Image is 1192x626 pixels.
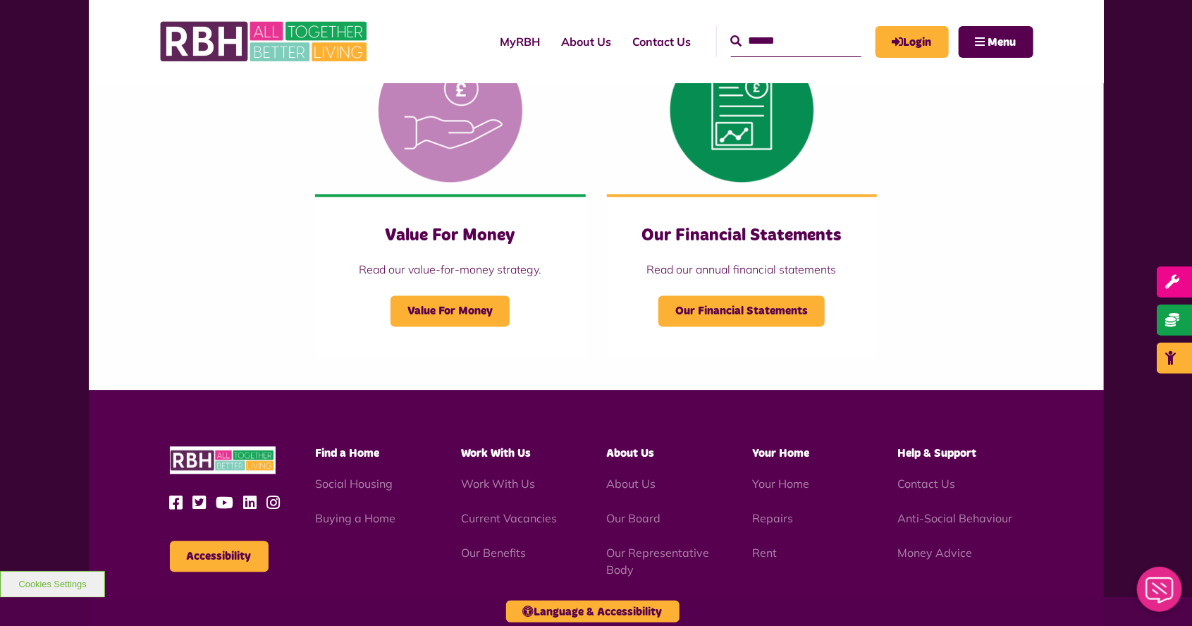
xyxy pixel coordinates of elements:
a: Money Advice [898,546,973,560]
a: MyRBH [875,26,949,58]
img: RBH [170,446,276,474]
a: Value For Money Read our value-for-money strategy. Value For Money [315,25,585,355]
a: Our Representative Body [606,546,709,577]
a: Rent [752,546,777,560]
a: Our Board [606,511,660,525]
span: Menu [988,37,1016,48]
span: Find a Home [315,448,379,459]
a: Contact Us [898,477,956,491]
button: Accessibility [170,541,269,572]
span: Value For Money [391,295,510,326]
a: About Us [551,23,622,61]
img: RBH [159,14,371,69]
span: Your Home [752,448,809,459]
a: Repairs [752,511,793,525]
a: Work With Us [461,477,535,491]
a: Buying a Home [315,511,395,525]
input: Search [731,26,861,56]
a: Contact Us [622,23,702,61]
a: Our Financial Statements Read our annual financial statements Our Financial Statements [607,25,877,355]
h3: Value For Money [343,225,557,247]
h3: Our Financial Statements [635,225,849,247]
span: Work With Us [461,448,531,459]
iframe: Netcall Web Assistant for live chat [1129,563,1192,626]
a: About Us [606,477,656,491]
span: Our Financial Statements [658,295,825,326]
p: Read our annual financial statements [635,261,849,278]
a: Our Benefits [461,546,526,560]
p: Read our value-for-money strategy. [343,261,557,278]
img: Financial Statement [607,25,877,195]
span: Help & Support [898,448,977,459]
img: Value For Money [315,25,585,195]
span: About Us [606,448,654,459]
button: Language & Accessibility [506,601,680,622]
a: MyRBH [490,23,551,61]
a: Social Housing - open in a new tab [315,477,393,491]
button: Navigation [959,26,1033,58]
a: Anti-Social Behaviour [898,511,1013,525]
a: Current Vacancies [461,511,557,525]
a: Your Home [752,477,809,491]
